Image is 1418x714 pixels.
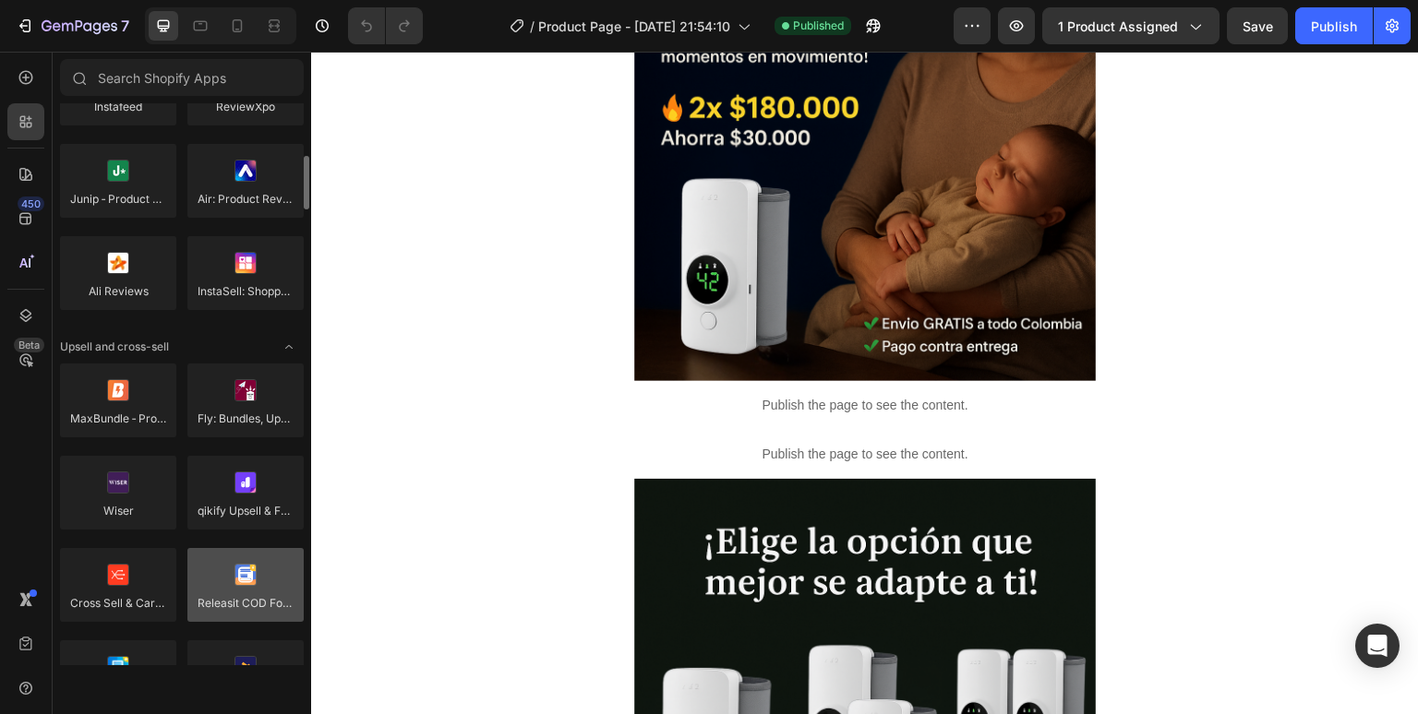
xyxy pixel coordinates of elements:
[7,7,138,44] button: 7
[1058,17,1178,36] span: 1 product assigned
[530,17,535,36] span: /
[60,339,169,355] span: Upsell and cross-sell
[538,17,730,36] span: Product Page - [DATE] 21:54:10
[1227,7,1288,44] button: Save
[348,7,423,44] div: Undo/Redo
[274,332,304,362] span: Toggle open
[1311,17,1357,36] div: Publish
[1042,7,1220,44] button: 1 product assigned
[1355,624,1400,668] div: Open Intercom Messenger
[311,52,1418,714] iframe: Design area
[18,196,44,211] div: 450
[121,15,129,37] p: 7
[1243,18,1273,34] span: Save
[793,18,844,34] span: Published
[14,338,44,352] div: Beta
[1295,7,1373,44] button: Publish
[60,59,304,96] input: Search Shopify Apps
